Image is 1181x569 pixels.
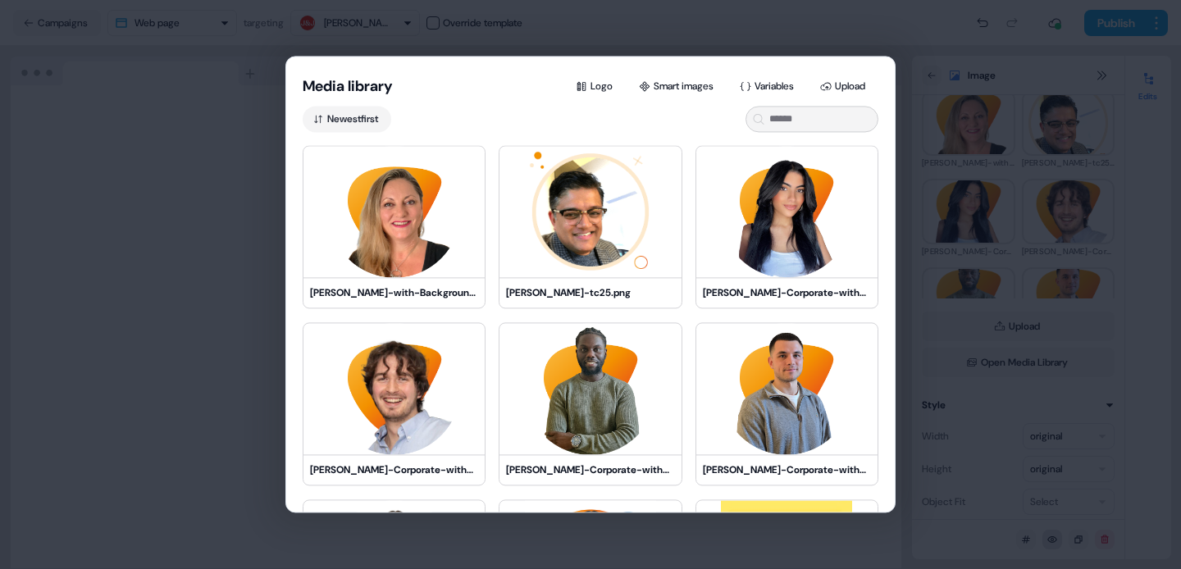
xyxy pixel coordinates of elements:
img: Ezra-AKRAN-Corporate-with-Background-3_(1).png [499,323,681,454]
div: [PERSON_NAME]-tc25.png [506,284,674,301]
img: Eric-O’MEARA-Corporate-with-Background-3.png [303,323,485,454]
div: [PERSON_NAME]-Corporate-with-Background-3.png [310,462,478,478]
button: Media library [303,76,393,96]
div: [PERSON_NAME]-with-Background-3.png [310,284,478,301]
button: Upload [810,73,878,99]
img: Lisa-Neale-with-Background-3.png [303,146,485,277]
button: Logo [566,73,626,99]
img: Salima-BELLAHCENE-Corporate-with-Background-3.png [696,146,878,277]
div: [PERSON_NAME]-Corporate-with-Background-3.png [703,284,871,301]
button: Smart images [629,73,727,99]
button: Variables [730,73,807,99]
button: Newestfirst [303,106,391,132]
img: girish-krishna-tc25.png [499,146,681,277]
img: Tomaso-MORGAN-Corporate-with-Background-3.png [696,323,878,454]
div: [PERSON_NAME]-Corporate-with-Background-3_(1).png [506,462,674,478]
div: [PERSON_NAME]-Corporate-with-Background-3.png [703,462,871,478]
